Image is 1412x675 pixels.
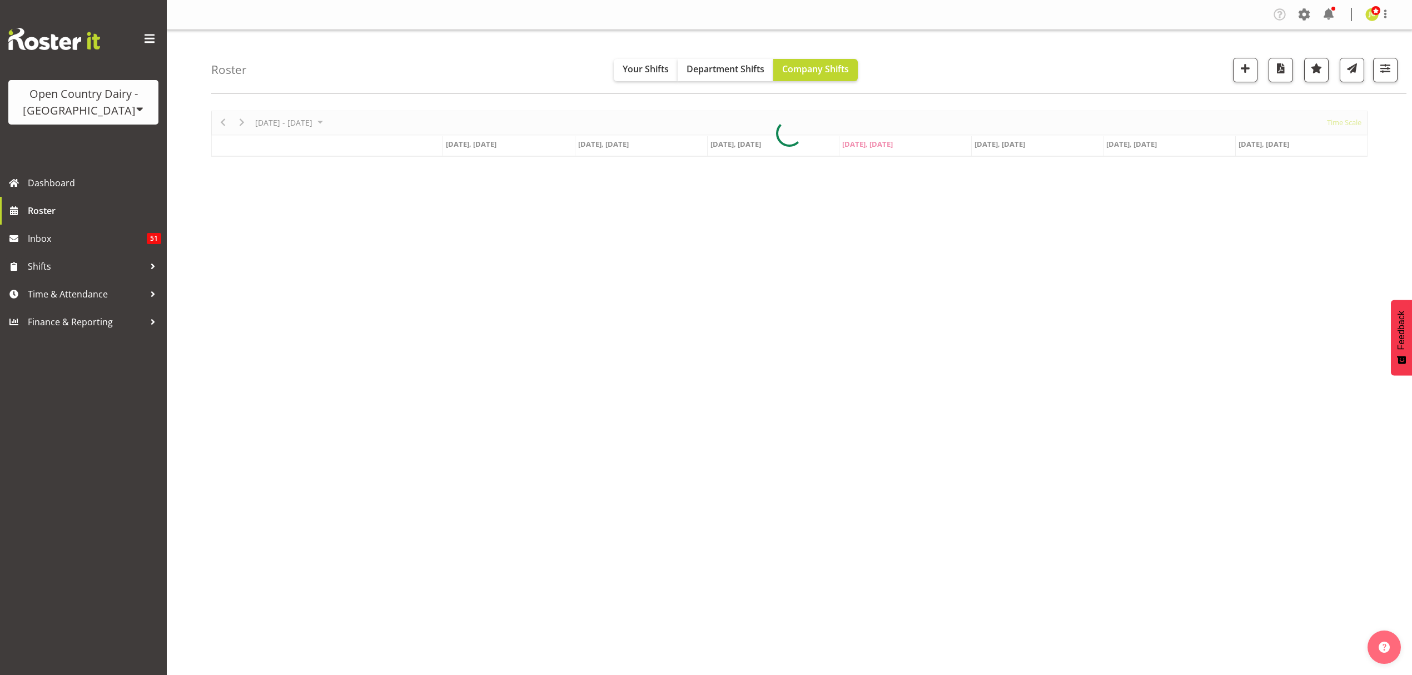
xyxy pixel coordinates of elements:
[782,63,849,75] span: Company Shifts
[1304,58,1329,82] button: Highlight an important date within the roster.
[28,258,145,275] span: Shifts
[19,86,147,119] div: Open Country Dairy - [GEOGRAPHIC_DATA]
[147,233,161,244] span: 51
[614,59,678,81] button: Your Shifts
[1396,311,1406,350] span: Feedback
[1365,8,1379,21] img: jessica-greenwood7429.jpg
[28,202,161,219] span: Roster
[1269,58,1293,82] button: Download a PDF of the roster according to the set date range.
[687,63,764,75] span: Department Shifts
[1233,58,1257,82] button: Add a new shift
[28,286,145,302] span: Time & Attendance
[28,230,147,247] span: Inbox
[211,63,247,76] h4: Roster
[623,63,669,75] span: Your Shifts
[8,28,100,50] img: Rosterit website logo
[28,314,145,330] span: Finance & Reporting
[678,59,773,81] button: Department Shifts
[1379,642,1390,653] img: help-xxl-2.png
[1391,300,1412,375] button: Feedback - Show survey
[773,59,858,81] button: Company Shifts
[1340,58,1364,82] button: Send a list of all shifts for the selected filtered period to all rostered employees.
[1373,58,1398,82] button: Filter Shifts
[28,175,161,191] span: Dashboard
